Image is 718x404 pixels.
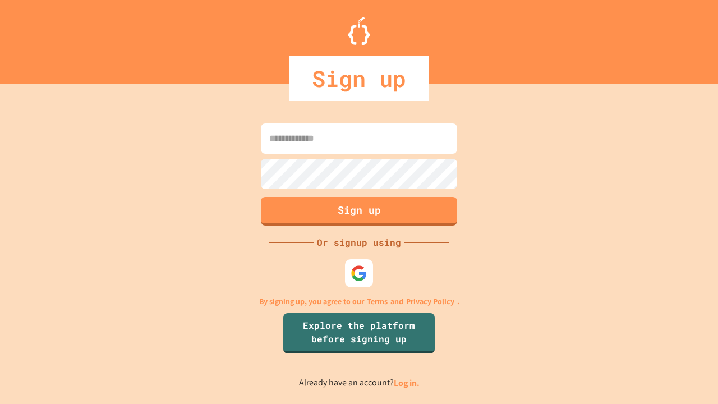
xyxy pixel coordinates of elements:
[394,377,420,389] a: Log in.
[314,236,404,249] div: Or signup using
[299,376,420,390] p: Already have an account?
[283,313,435,353] a: Explore the platform before signing up
[351,265,367,282] img: google-icon.svg
[259,296,459,307] p: By signing up, you agree to our and .
[367,296,388,307] a: Terms
[348,17,370,45] img: Logo.svg
[289,56,429,101] div: Sign up
[261,197,457,226] button: Sign up
[406,296,454,307] a: Privacy Policy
